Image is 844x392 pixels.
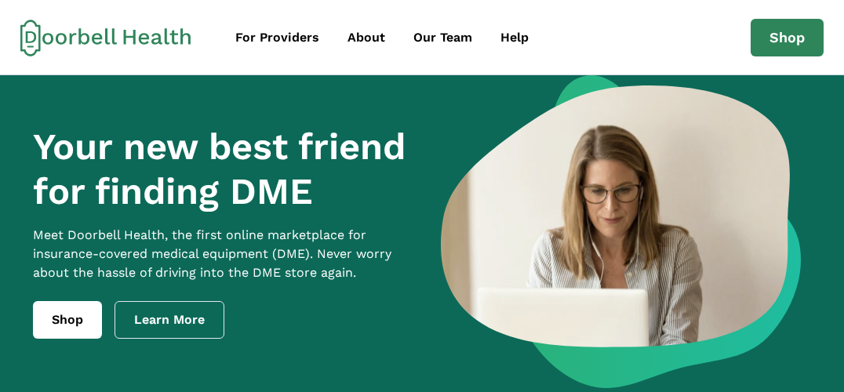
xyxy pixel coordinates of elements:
a: Shop [33,301,102,339]
a: For Providers [223,22,332,53]
h1: Your new best friend for finding DME [33,125,414,213]
a: Help [488,22,541,53]
p: Meet Doorbell Health, the first online marketplace for insurance-covered medical equipment (DME).... [33,226,414,282]
a: About [335,22,398,53]
div: For Providers [235,28,319,47]
div: Our Team [413,28,472,47]
a: Shop [751,19,824,56]
div: About [347,28,385,47]
a: Learn More [115,301,224,339]
div: Help [500,28,529,47]
a: Our Team [401,22,485,53]
img: a woman looking at a computer [441,75,801,388]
